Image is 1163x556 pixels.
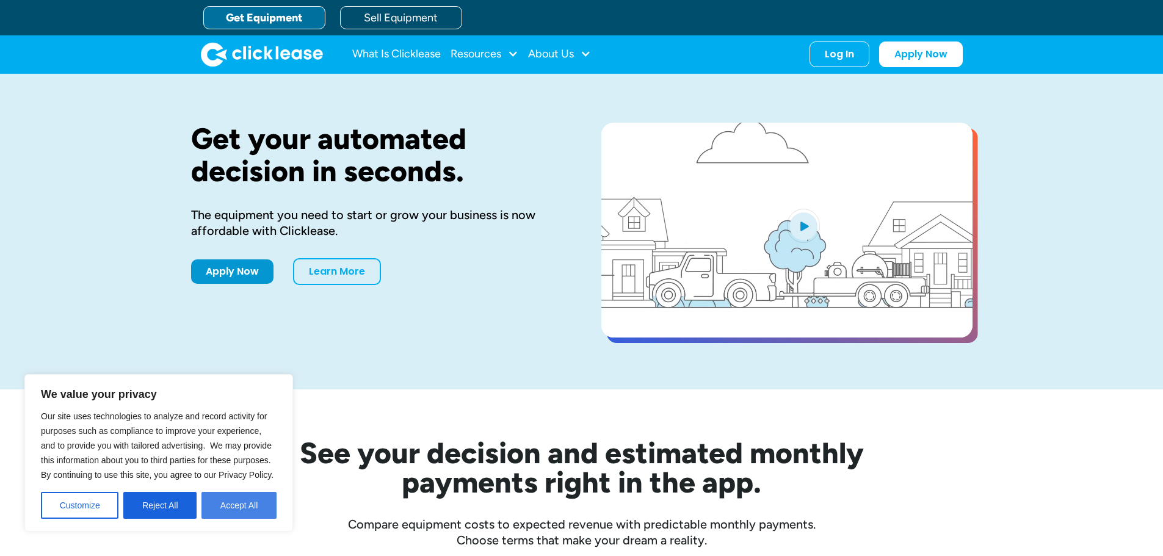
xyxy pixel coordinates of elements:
[787,209,820,243] img: Blue play button logo on a light blue circular background
[41,492,118,519] button: Customize
[191,207,562,239] div: The equipment you need to start or grow your business is now affordable with Clicklease.
[451,42,518,67] div: Resources
[240,438,924,497] h2: See your decision and estimated monthly payments right in the app.
[191,123,562,187] h1: Get your automated decision in seconds.
[293,258,381,285] a: Learn More
[191,516,973,548] div: Compare equipment costs to expected revenue with predictable monthly payments. Choose terms that ...
[825,48,854,60] div: Log In
[41,411,274,480] span: Our site uses technologies to analyze and record activity for purposes such as compliance to impr...
[24,374,293,532] div: We value your privacy
[201,492,277,519] button: Accept All
[201,42,323,67] img: Clicklease logo
[41,387,277,402] p: We value your privacy
[123,492,197,519] button: Reject All
[203,6,325,29] a: Get Equipment
[879,42,963,67] a: Apply Now
[191,259,274,284] a: Apply Now
[201,42,323,67] a: home
[528,42,591,67] div: About Us
[352,42,441,67] a: What Is Clicklease
[340,6,462,29] a: Sell Equipment
[601,123,973,338] a: open lightbox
